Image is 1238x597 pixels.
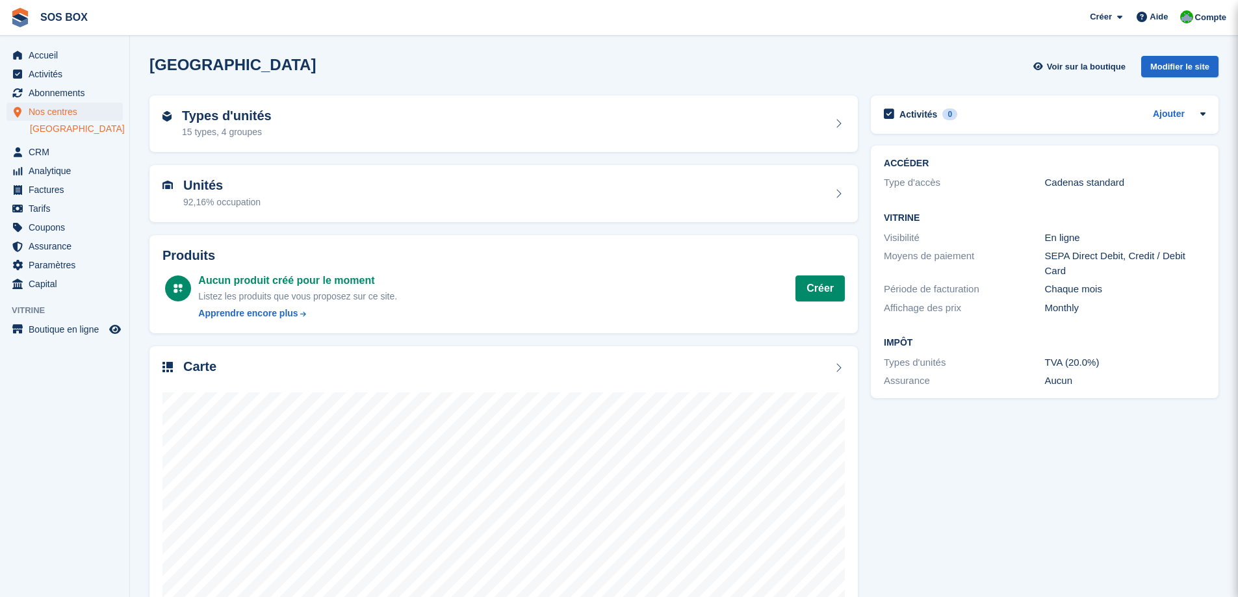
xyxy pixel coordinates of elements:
[1180,10,1193,23] img: Fabrice
[183,196,261,209] div: 92,16% occupation
[29,218,107,236] span: Coupons
[6,103,123,121] a: menu
[884,159,1206,169] h2: ACCÉDER
[29,320,107,338] span: Boutique en ligne
[942,108,957,120] div: 0
[149,95,858,153] a: Types d'unités 15 types, 4 groupes
[198,291,397,301] span: Listez les produits que vous proposez sur ce site.
[6,237,123,255] a: menu
[29,162,107,180] span: Analytique
[12,304,129,317] span: Vitrine
[1045,175,1206,190] div: Cadenas standard
[198,307,397,320] a: Apprendre encore plus
[884,249,1044,278] div: Moyens de paiement
[884,301,1044,316] div: Affichage des prix
[1090,10,1112,23] span: Créer
[6,275,123,293] a: menu
[884,175,1044,190] div: Type d'accès
[29,256,107,274] span: Paramètres
[795,275,845,301] a: Créer
[899,108,937,120] h2: Activités
[198,273,397,288] div: Aucun produit créé pour le moment
[1045,282,1206,297] div: Chaque mois
[162,248,845,263] h2: Produits
[6,181,123,199] a: menu
[29,181,107,199] span: Factures
[29,46,107,64] span: Accueil
[162,362,173,372] img: map-icn-33ee37083ee616e46c38cad1a60f524a97daa1e2b2c8c0bc3eb3415660979fc1.svg
[6,162,123,180] a: menu
[6,320,123,338] a: menu
[149,165,858,222] a: Unités 92,16% occupation
[884,338,1206,348] h2: Impôt
[183,178,261,193] h2: Unités
[29,65,107,83] span: Activités
[1045,301,1206,316] div: Monthly
[1047,60,1126,73] span: Voir sur la boutique
[149,56,316,73] h2: [GEOGRAPHIC_DATA]
[1195,11,1226,24] span: Compte
[6,84,123,102] a: menu
[29,275,107,293] span: Capital
[884,355,1044,370] div: Types d'unités
[1150,10,1168,23] span: Aide
[107,322,123,337] a: Boutique d'aperçu
[1045,249,1206,278] div: SEPA Direct Debit, Credit / Debit Card
[1045,374,1206,388] div: Aucun
[1141,56,1219,77] div: Modifier le site
[29,103,107,121] span: Nos centres
[35,6,93,28] a: SOS BOX
[30,123,123,135] a: [GEOGRAPHIC_DATA]
[29,143,107,161] span: CRM
[183,359,216,374] h2: Carte
[29,237,107,255] span: Assurance
[884,231,1044,246] div: Visibilité
[1032,56,1131,77] a: Voir sur la boutique
[10,8,30,27] img: stora-icon-8386f47178a22dfd0bd8f6a31ec36ba5ce8667c1dd55bd0f319d3a0aa187defe.svg
[884,282,1044,297] div: Période de facturation
[1045,355,1206,370] div: TVA (20.0%)
[198,307,298,320] div: Apprendre encore plus
[6,46,123,64] a: menu
[162,111,172,121] img: unit-type-icn-2b2737a686de81e16bb02015468b77c625bbabd49415b5ef34ead5e3b44a266d.svg
[162,181,173,190] img: unit-icn-7be61d7bf1b0ce9d3e12c5938cc71ed9869f7b940bace4675aadf7bd6d80202e.svg
[182,108,272,123] h2: Types d'unités
[6,143,123,161] a: menu
[173,283,183,294] img: custom-product-icn-white-7c27a13f52cf5f2f504a55ee73a895a1f82ff5669d69490e13668eaf7ade3bb5.svg
[884,374,1044,388] div: Assurance
[6,256,123,274] a: menu
[6,199,123,218] a: menu
[29,199,107,218] span: Tarifs
[6,218,123,236] a: menu
[182,125,272,139] div: 15 types, 4 groupes
[1141,56,1219,83] a: Modifier le site
[884,213,1206,223] h2: Vitrine
[6,65,123,83] a: menu
[29,84,107,102] span: Abonnements
[1153,107,1185,122] a: Ajouter
[1045,231,1206,246] div: En ligne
